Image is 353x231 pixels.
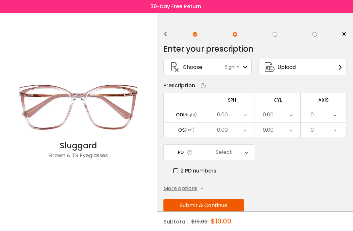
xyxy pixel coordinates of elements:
[163,144,209,160] td: PD
[13,140,144,152] div: Sluggard
[13,74,144,140] img: Brown Sluggard - TR Eyeglasses
[13,152,144,165] div: Brown & TR Eyeglasses
[263,108,274,121] div: 0.00
[217,124,228,137] div: 0.00
[209,93,255,107] td: SPH
[211,212,231,231] div: $10.00
[185,127,194,133] div: (Left)
[342,29,346,39] span: ×
[163,82,195,90] div: Prescription
[255,93,301,107] td: CYL
[183,63,202,71] span: Choose
[173,167,216,175] label: 2 PD numbers
[277,63,296,71] span: Upload
[301,93,346,107] td: AXIS
[311,108,314,121] div: 0
[263,124,274,137] div: 0.00
[311,124,314,137] div: 0
[217,108,228,121] div: 0.00
[163,32,173,37] div: <
[176,112,183,118] div: OD
[163,42,254,56] div: Enter your prescription
[225,64,243,71] span: Sign In
[163,185,197,192] span: More options
[178,127,185,133] div: OS
[183,112,197,118] div: (Right)
[216,146,232,159] div: Select
[163,199,244,212] button: Submit & Continue
[337,29,346,39] a: ×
